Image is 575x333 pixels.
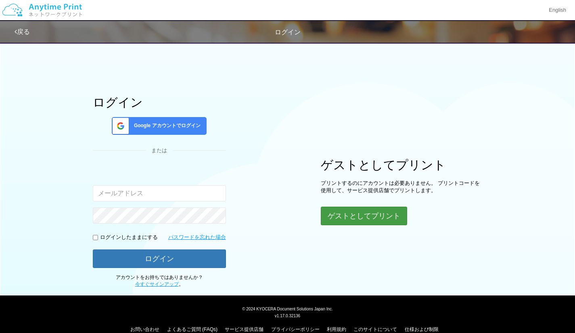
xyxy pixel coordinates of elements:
[242,306,333,311] span: © 2024 KYOCERA Document Solutions Japan Inc.
[100,234,158,241] p: ログインしたままにする
[321,158,482,172] h1: ゲストとしてプリント
[225,327,263,332] a: サービス提供店舗
[93,274,226,288] p: アカウントをお持ちではありませんか？
[93,147,226,155] div: または
[327,327,346,332] a: 利用規約
[135,281,179,287] a: 今すぐサインアップ
[135,281,184,287] span: 。
[167,327,217,332] a: よくあるご質問 (FAQs)
[130,327,159,332] a: お問い合わせ
[168,234,226,241] a: パスワードを忘れた場合
[353,327,397,332] a: このサイトについて
[275,313,300,318] span: v1.17.0.32136
[131,122,201,129] span: Google アカウントでログイン
[405,327,439,332] a: 仕様および制限
[271,327,320,332] a: プライバシーポリシー
[275,29,301,36] span: ログイン
[93,96,226,109] h1: ログイン
[321,180,482,195] p: プリントするのにアカウントは必要ありません。 プリントコードを使用して、サービス提供店舗でプリントします。
[321,207,407,225] button: ゲストとしてプリント
[93,185,226,201] input: メールアドレス
[15,28,30,35] a: 戻る
[93,249,226,268] button: ログイン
